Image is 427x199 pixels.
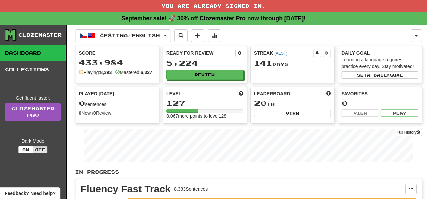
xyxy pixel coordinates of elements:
[166,99,243,107] div: 127
[79,110,81,116] strong: 0
[342,50,418,56] div: Daily Goal
[100,33,160,38] span: Čeština / English
[79,110,156,116] div: New / Review
[254,58,272,68] span: 141
[115,69,152,76] div: Mastered:
[79,69,112,76] div: Playing:
[166,70,243,80] button: Review
[342,71,418,79] button: Seta dailygoal
[174,186,208,192] div: 8,383 Sentences
[254,99,331,108] div: th
[342,99,418,107] div: 0
[75,169,422,175] p: In Progress
[122,15,306,22] strong: September sale! 🚀 30% off Clozemaster Pro now through [DATE]!
[254,90,290,97] span: Leaderboard
[254,50,313,56] div: Streak
[166,90,181,97] span: Level
[166,113,243,119] div: 8,067 more points to level 128
[239,90,243,97] span: Score more points to level up
[191,29,204,42] button: Add sentence to collection
[254,98,267,108] span: 20
[33,146,47,153] button: Off
[342,109,379,117] button: View
[342,56,418,70] div: Learning a language requires practice every day. Stay motivated!
[5,95,61,101] div: Get fluent faster.
[79,58,156,67] div: 433,984
[208,29,221,42] button: More stats
[5,103,61,121] a: ClozemasterPro
[174,29,188,42] button: Search sentences
[274,51,287,56] a: (AEST)
[395,129,422,136] button: Full History
[80,184,171,194] div: Fluency Fast Track
[79,90,114,97] span: Played [DATE]
[254,110,331,117] button: View
[166,50,235,56] div: Ready for Review
[93,110,96,116] strong: 0
[326,90,331,97] span: This week in points, UTC
[166,59,243,67] div: 5,224
[5,138,61,144] div: Dark Mode
[79,50,156,56] div: Score
[5,190,55,197] span: Open feedback widget
[342,90,418,97] div: Favorites
[100,70,112,75] strong: 8,393
[254,59,331,68] div: Day s
[18,32,62,38] div: Clozemaster
[18,146,33,153] button: On
[381,109,418,117] button: Play
[141,70,152,75] strong: 6,327
[75,29,171,42] button: Čeština/English
[79,98,85,108] span: 0
[79,99,156,108] div: sentences
[367,73,390,77] span: a daily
